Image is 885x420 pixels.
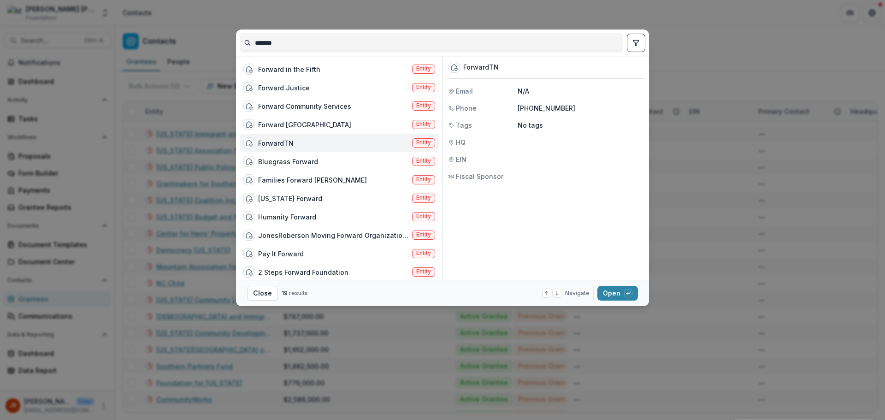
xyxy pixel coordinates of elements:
div: Pay It Forward [258,249,304,259]
span: HQ [456,137,466,147]
div: [US_STATE] Forward [258,194,322,203]
span: Fiscal Sponsor [456,172,503,181]
div: JonesRoberson Moving Forward Organization Inc [258,231,408,240]
span: Phone [456,103,477,113]
span: Entity [416,121,431,127]
span: Entity [416,84,431,90]
span: Entity [416,139,431,146]
p: No tags [518,120,543,130]
span: Entity [416,195,431,201]
span: Entity [416,231,431,238]
p: [PHONE_NUMBER] [518,103,643,113]
span: 19 [282,290,288,296]
button: toggle filters [627,34,645,52]
div: Forward Community Services [258,101,351,111]
span: Entity [416,158,431,164]
button: Open [597,286,638,301]
div: ForwardTN [258,138,294,148]
div: 2 Steps Forward Foundation [258,267,348,277]
span: Entity [416,250,431,256]
span: results [289,290,308,296]
span: Tags [456,120,472,130]
span: Entity [416,65,431,72]
span: Entity [416,213,431,219]
span: EIN [456,154,466,164]
div: Forward in the Fifth [258,65,320,74]
div: ForwardTN [463,64,499,71]
span: Entity [416,268,431,275]
div: Forward [GEOGRAPHIC_DATA] [258,120,351,130]
div: Families Forward [PERSON_NAME] [258,175,367,185]
div: Bluegrass Forward [258,157,318,166]
span: Entity [416,176,431,183]
button: Close [247,286,278,301]
span: Entity [416,102,431,109]
span: Email [456,86,473,96]
div: Humanity Forward [258,212,316,222]
div: Forward Justice [258,83,310,93]
p: N/A [518,86,643,96]
span: Navigate [565,289,590,297]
